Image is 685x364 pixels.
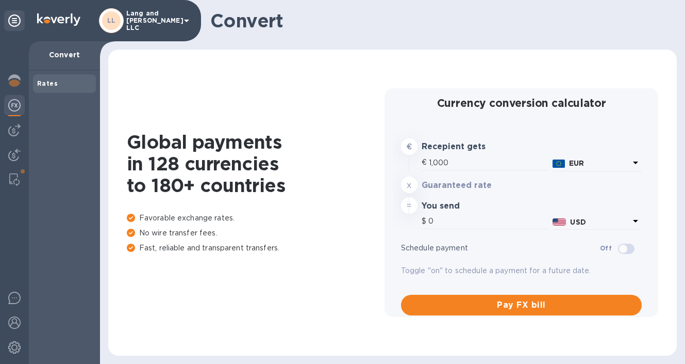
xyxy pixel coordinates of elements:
div: € [422,155,429,170]
img: Foreign exchange [8,99,21,112]
div: = [401,197,417,214]
p: Schedule payment [401,243,600,254]
h3: You send [422,201,520,211]
b: LL [107,17,116,24]
input: Amount [429,155,548,170]
p: Lang and [PERSON_NAME] LLC [126,10,178,31]
p: Fast, reliable and transparent transfers. [127,243,385,254]
h1: Convert [210,10,669,31]
p: Favorable exchange rates. [127,213,385,224]
span: Pay FX bill [409,299,634,311]
h1: Global payments in 128 currencies to 180+ countries [127,131,385,196]
img: USD [553,218,566,226]
img: Logo [37,13,80,26]
p: Toggle "on" to schedule a payment for a future date. [401,265,642,276]
b: Rates [37,80,58,87]
b: Off [600,244,612,252]
h3: Guaranteed rate [422,181,520,191]
button: Pay FX bill [401,295,642,315]
b: USD [570,218,586,226]
div: Unpin categories [4,10,25,31]
input: Amount [428,214,548,229]
b: EUR [569,159,584,167]
div: $ [422,214,428,229]
strong: € [407,143,412,151]
h3: Recepient gets [422,142,520,152]
div: x [401,177,417,193]
p: Convert [37,50,92,60]
h2: Currency conversion calculator [401,97,642,109]
p: No wire transfer fees. [127,228,385,239]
